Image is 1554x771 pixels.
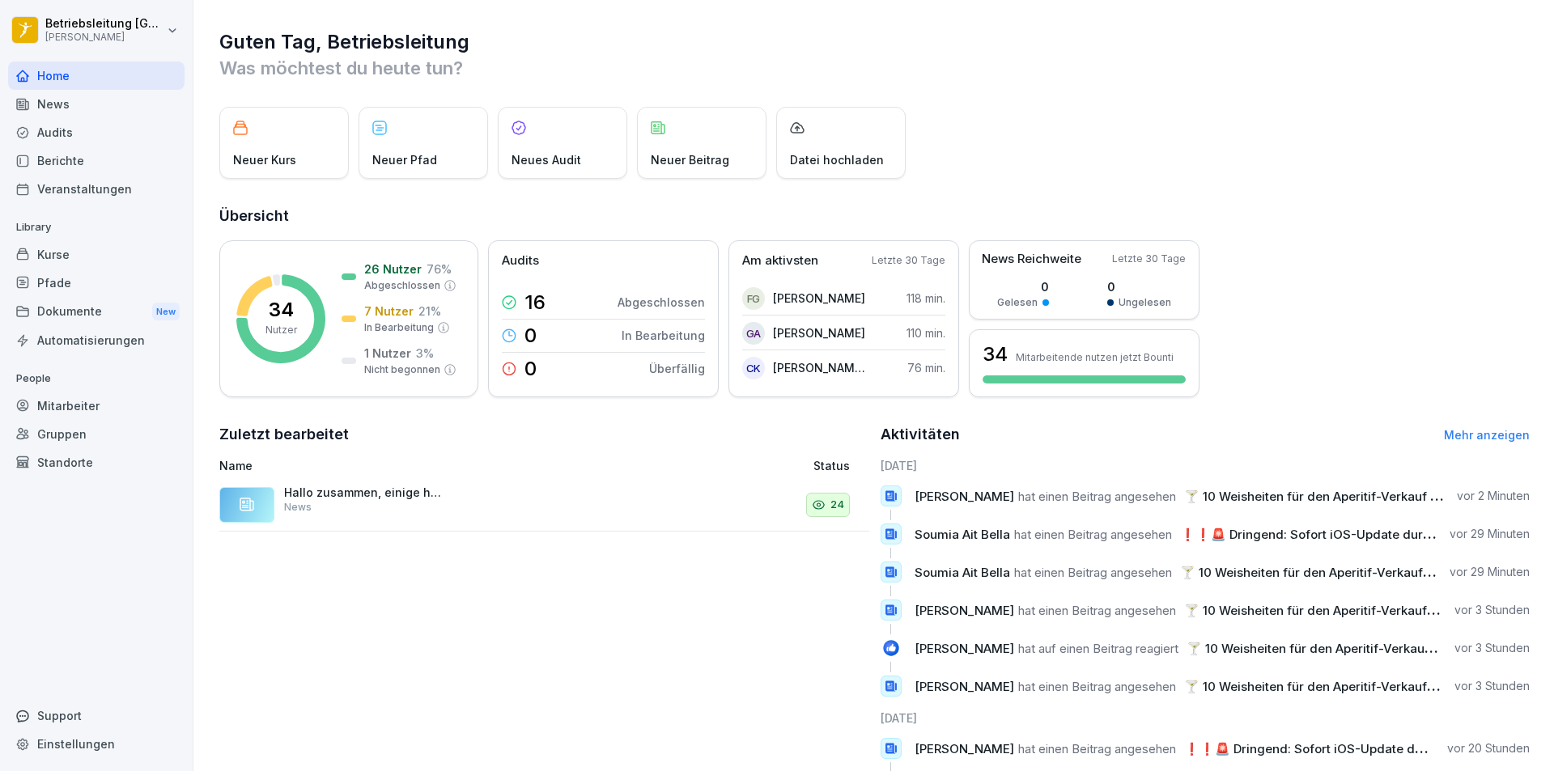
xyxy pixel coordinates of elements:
[915,565,1010,580] span: Soumia Ait Bella
[773,290,865,307] p: [PERSON_NAME]
[790,151,884,168] p: Datei hochladen
[997,278,1049,295] p: 0
[982,250,1081,269] p: News Reichweite
[502,252,539,270] p: Audits
[219,205,1530,227] h2: Übersicht
[524,326,537,345] p: 0
[364,261,422,277] p: 26 Nutzer
[8,448,185,477] a: Standorte
[8,146,185,175] a: Berichte
[364,303,414,320] p: 7 Nutzer
[364,320,434,335] p: In Bearbeitung
[1454,602,1530,618] p: vor 3 Stunden
[219,457,626,474] p: Name
[8,214,185,240] p: Library
[8,118,185,146] a: Audits
[233,151,296,168] p: Neuer Kurs
[8,701,185,730] div: Support
[8,240,185,269] a: Kurse
[1454,640,1530,656] p: vor 3 Stunden
[418,303,441,320] p: 21 %
[915,641,1014,656] span: [PERSON_NAME]
[8,366,185,392] p: People
[416,345,434,362] p: 3 %
[284,485,446,500] p: Hallo zusammen, einige haben leider noch nicht alle Kurse abgeschlossen. Bitte holt dies bis zum ...
[773,324,865,341] p: [PERSON_NAME]
[1447,740,1530,756] p: vor 20 Stunden
[1107,278,1171,295] p: 0
[742,287,765,310] div: FG
[907,359,945,376] p: 76 min.
[1450,564,1530,580] p: vor 29 Minuten
[8,730,185,758] a: Einstellungen
[1444,428,1530,442] a: Mehr anzeigen
[997,295,1038,310] p: Gelesen
[1450,526,1530,542] p: vor 29 Minuten
[1018,741,1176,756] span: hat einen Beitrag angesehen
[152,303,180,321] div: New
[622,327,705,344] p: In Bearbeitung
[219,55,1530,81] p: Was möchtest du heute tun?
[742,357,765,379] div: CK
[219,423,869,446] h2: Zuletzt bearbeitet
[8,61,185,90] a: Home
[1112,252,1186,266] p: Letzte 30 Tage
[1457,488,1530,504] p: vor 2 Minuten
[364,362,440,377] p: Nicht begonnen
[830,497,844,513] p: 24
[651,151,729,168] p: Neuer Beitrag
[1119,295,1171,310] p: Ungelesen
[45,17,163,31] p: Betriebsleitung [GEOGRAPHIC_DATA]
[8,420,185,448] a: Gruppen
[219,479,869,532] a: Hallo zusammen, einige haben leider noch nicht alle Kurse abgeschlossen. Bitte holt dies bis zum ...
[8,175,185,203] a: Veranstaltungen
[915,527,1010,542] span: Soumia Ait Bella
[372,151,437,168] p: Neuer Pfad
[8,269,185,297] a: Pfade
[742,322,765,345] div: GA
[915,741,1014,756] span: [PERSON_NAME]
[872,253,945,268] p: Letzte 30 Tage
[1014,527,1172,542] span: hat einen Beitrag angesehen
[524,359,537,379] p: 0
[8,392,185,420] a: Mitarbeiter
[1016,351,1174,363] p: Mitarbeitende nutzen jetzt Bounti
[8,326,185,354] a: Automatisierungen
[427,261,452,277] p: 76 %
[1018,603,1176,618] span: hat einen Beitrag angesehen
[524,293,546,312] p: 16
[8,90,185,118] a: News
[649,360,705,377] p: Überfällig
[618,294,705,311] p: Abgeschlossen
[742,252,818,270] p: Am aktivsten
[906,324,945,341] p: 110 min.
[1018,679,1176,694] span: hat einen Beitrag angesehen
[219,29,1530,55] h1: Guten Tag, Betriebsleitung
[915,489,1014,504] span: [PERSON_NAME]
[265,323,297,337] p: Nutzer
[1454,678,1530,694] p: vor 3 Stunden
[773,359,866,376] p: [PERSON_NAME] [PERSON_NAME]
[45,32,163,43] p: [PERSON_NAME]
[1014,565,1172,580] span: hat einen Beitrag angesehen
[1018,641,1178,656] span: hat auf einen Beitrag reagiert
[512,151,581,168] p: Neues Audit
[915,679,1014,694] span: [PERSON_NAME]
[8,297,185,327] div: Dokumente
[364,278,440,293] p: Abgeschlossen
[881,457,1531,474] h6: [DATE]
[8,297,185,327] a: DokumenteNew
[284,500,312,515] p: News
[364,345,411,362] p: 1 Nutzer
